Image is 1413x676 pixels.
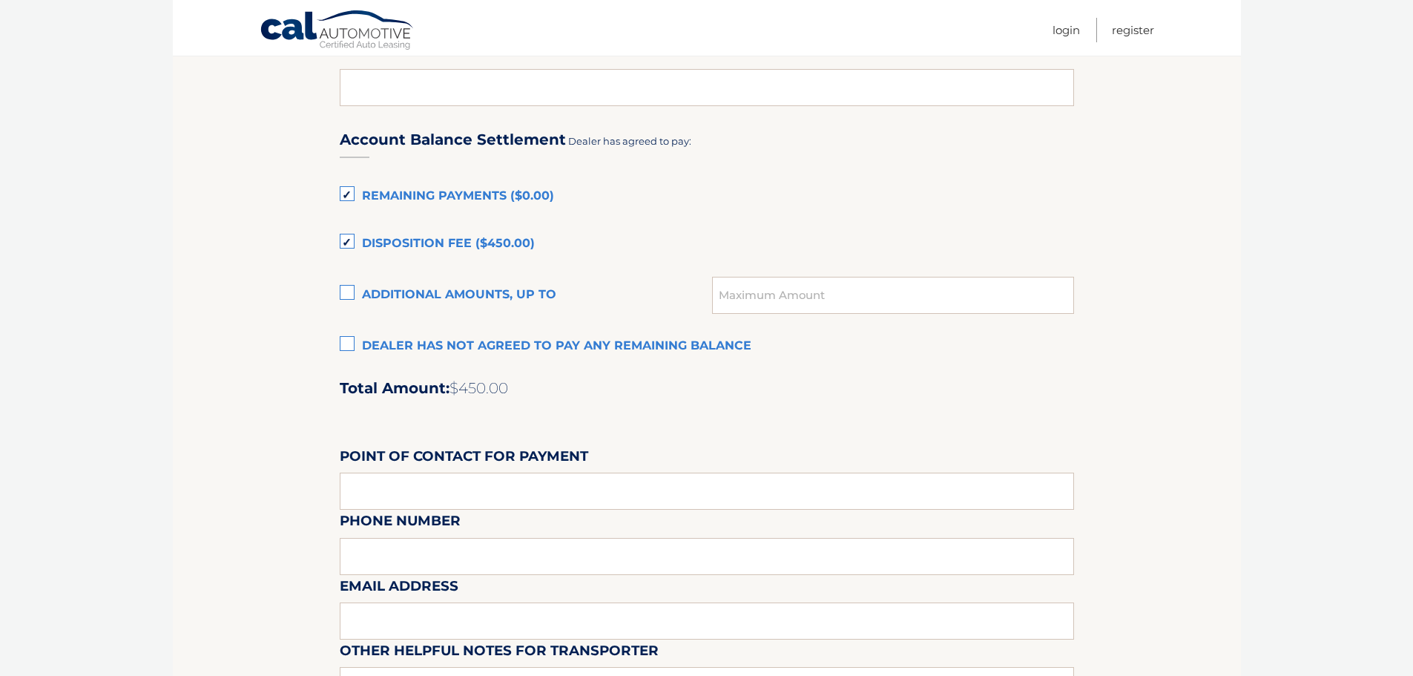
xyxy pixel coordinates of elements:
[340,131,566,149] h3: Account Balance Settlement
[712,277,1073,314] input: Maximum Amount
[340,640,659,667] label: Other helpful notes for transporter
[340,379,1074,398] h2: Total Amount:
[449,379,508,397] span: $450.00
[260,10,415,53] a: Cal Automotive
[1112,18,1154,42] a: Register
[340,332,1074,361] label: Dealer has not agreed to pay any remaining balance
[1053,18,1080,42] a: Login
[340,575,458,603] label: Email Address
[340,182,1074,211] label: Remaining Payments ($0.00)
[340,280,713,310] label: Additional amounts, up to
[568,135,691,147] span: Dealer has agreed to pay:
[340,445,588,473] label: Point of Contact for Payment
[340,229,1074,259] label: Disposition Fee ($450.00)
